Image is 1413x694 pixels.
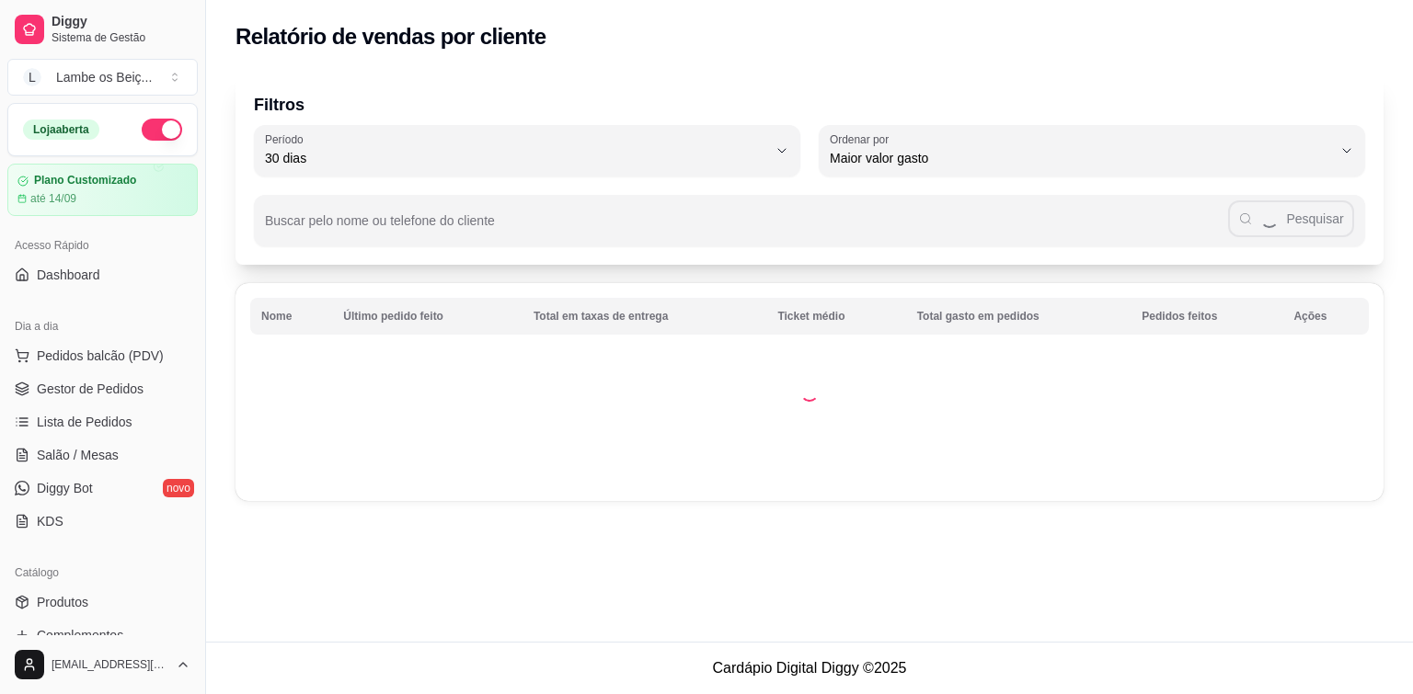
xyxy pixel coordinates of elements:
span: Gestor de Pedidos [37,380,144,398]
a: Diggy Botnovo [7,473,198,503]
span: Complementos [37,626,123,644]
span: Salão / Mesas [37,446,119,464]
span: L [23,68,41,86]
a: Plano Customizadoaté 14/09 [7,164,198,216]
a: Complementos [7,620,198,650]
h2: Relatório de vendas por cliente [235,22,546,51]
div: Catálogo [7,558,198,587]
article: até 14/09 [30,191,76,206]
button: Select a team [7,59,198,96]
div: Loading [800,383,819,402]
button: [EMAIL_ADDRESS][DOMAIN_NAME] [7,643,198,687]
a: Salão / Mesas [7,440,198,470]
div: Dia a dia [7,312,198,341]
span: Produtos [37,593,88,611]
span: 30 dias [265,149,767,167]
button: Período30 dias [254,125,800,176]
footer: Cardápio Digital Diggy © 2025 [206,642,1413,694]
label: Ordenar por [830,131,895,147]
button: Ordenar porMaior valor gasto [819,125,1365,176]
span: [EMAIL_ADDRESS][DOMAIN_NAME] [52,657,168,672]
span: Lista de Pedidos [37,413,132,431]
a: KDS [7,506,198,536]
a: Produtos [7,587,198,617]
div: Acesso Rápido [7,231,198,260]
article: Plano Customizado [34,174,136,188]
button: Pedidos balcão (PDV) [7,341,198,370]
span: Dashboard [37,266,100,284]
p: Filtros [254,92,1365,118]
a: DiggySistema de Gestão [7,7,198,51]
a: Lista de Pedidos [7,407,198,437]
label: Período [265,131,309,147]
span: Sistema de Gestão [52,30,190,45]
span: KDS [37,512,63,530]
span: Diggy [52,14,190,30]
span: Maior valor gasto [830,149,1332,167]
button: Alterar Status [142,119,182,141]
input: Buscar pelo nome ou telefone do cliente [265,219,1228,237]
span: Diggy Bot [37,479,93,497]
div: Loja aberta [23,119,99,140]
div: Lambe os Beiç ... [56,68,152,86]
span: Pedidos balcão (PDV) [37,347,164,365]
a: Gestor de Pedidos [7,374,198,404]
a: Dashboard [7,260,198,290]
